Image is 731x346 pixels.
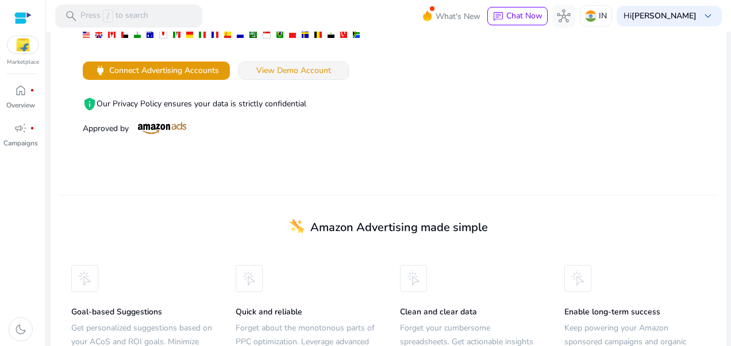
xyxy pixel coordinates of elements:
[506,10,543,21] span: Chat Now
[14,83,28,97] span: home
[30,126,34,130] span: fiber_manual_record
[256,64,331,76] span: View Demo Account
[564,307,706,317] h5: Enable long-term success
[599,6,607,26] p: IN
[632,10,697,21] b: [PERSON_NAME]
[585,10,597,22] img: in.svg
[236,307,377,317] h5: Quick and reliable
[64,9,78,23] span: search
[83,97,97,111] mat-icon: privacy_tip
[14,121,28,135] span: campaign
[103,10,113,22] span: /
[487,7,548,25] button: chatChat Now
[83,97,365,111] p: Our Privacy Policy ensures your data is strictly confidential
[94,64,107,77] span: power
[80,10,148,22] p: Press to search
[83,61,230,80] button: powerConnect Advertising Accounts
[400,307,541,317] h5: Clean and clear data
[493,11,504,22] span: chat
[701,9,715,23] span: keyboard_arrow_down
[310,220,488,235] span: Amazon Advertising made simple
[552,5,575,28] button: hub
[7,36,39,53] img: flipkart.svg
[30,88,34,93] span: fiber_manual_record
[83,122,365,134] p: Approved by
[436,6,480,26] span: What's New
[557,9,571,23] span: hub
[14,322,28,336] span: dark_mode
[7,58,39,67] p: Marketplace
[3,138,38,148] p: Campaigns
[624,12,697,20] p: Hi
[109,64,219,76] span: Connect Advertising Accounts
[6,100,35,110] p: Overview
[238,61,349,80] button: View Demo Account
[71,307,213,317] h5: Goal-based Suggestions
